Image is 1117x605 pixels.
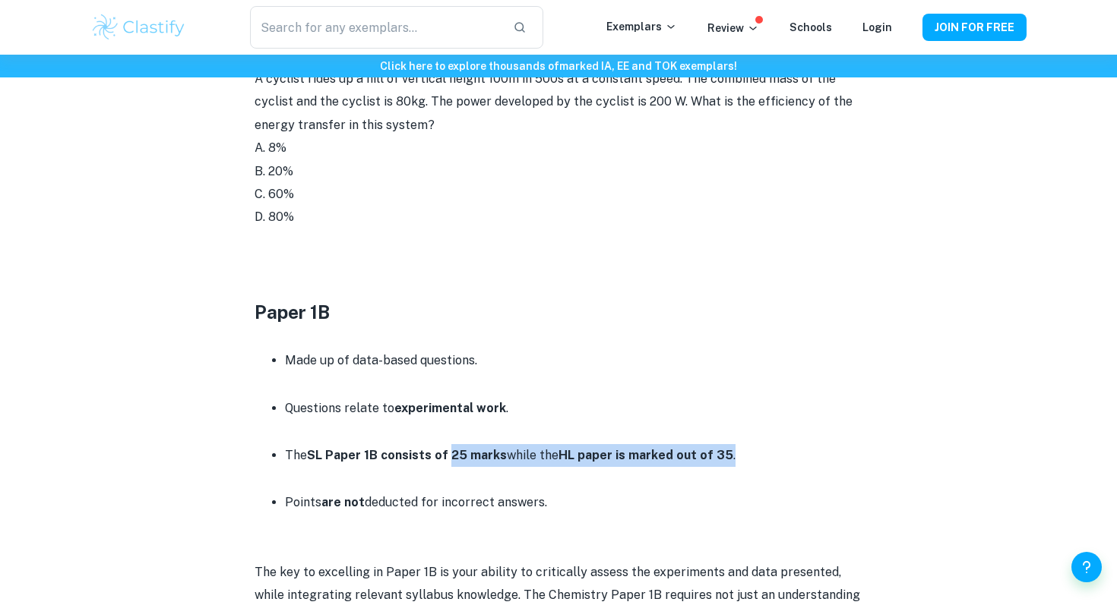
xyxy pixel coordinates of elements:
[255,160,862,183] p: B. 20%
[558,448,733,462] strong: HL paper is marked out of 35
[3,58,1114,74] h6: Click here to explore thousands of marked IA, EE and TOK exemplars !
[922,14,1027,41] button: JOIN FOR FREE
[285,490,862,515] li: Points deducted for incorrect answers.
[789,21,832,33] a: Schools
[307,448,507,462] strong: SL Paper 1B consists of 25 marks
[394,401,506,415] strong: experimental work
[321,495,365,509] strong: are not
[285,444,862,467] p: The while the .
[255,68,862,137] p: A cyclist rides up a hill of vertical height 100m in 500s at a constant speed. The combined mass ...
[285,396,862,421] li: Questions relate to .
[255,298,862,326] h3: Paper 1B
[862,21,892,33] a: Login
[90,12,187,43] img: Clastify logo
[250,6,501,49] input: Search for any exemplars...
[255,206,862,228] p: D. 80%
[707,20,759,36] p: Review
[285,348,862,373] li: Made up of data-based questions.
[255,137,862,159] p: A. 8%
[606,18,677,35] p: Exemplars
[1071,552,1102,582] button: Help and Feedback
[255,183,862,206] p: C. 60%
